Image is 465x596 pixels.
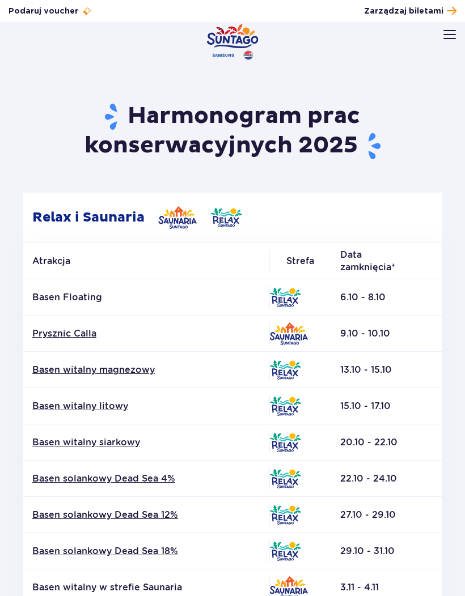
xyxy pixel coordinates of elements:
img: Open menu [443,30,456,39]
th: Data zamknięcia* [331,243,442,279]
td: 27.10 - 29.10 [331,497,442,533]
img: Relax [269,433,301,452]
p: Basen witalny w strefie Saunaria [32,581,260,594]
td: 9.10 - 10.10 [331,316,442,352]
img: Relax [269,469,301,488]
a: Zarządzaj biletami [364,3,456,19]
a: Basen solankowy Dead Sea 12% [32,509,260,521]
img: Saunaria [158,206,197,229]
td: 29.10 - 31.10 [331,533,442,569]
a: Basen witalny litowy [32,400,260,412]
span: Zarządzaj biletami [364,6,443,17]
a: Basen solankowy Dead Sea 18% [32,545,260,557]
td: 15.10 - 17.10 [331,388,442,424]
img: Relax [269,505,301,525]
a: Basen witalny siarkowy [32,436,260,449]
h1: Harmonogram prac konserwacyjnych 2025 [23,102,442,161]
span: Podaruj voucher [9,6,78,17]
h2: Relax i Saunaria [23,193,442,242]
img: Saunaria [269,322,308,345]
p: Basen Floating [32,291,260,304]
td: 13.10 - 15.10 [331,352,442,388]
th: Strefa [269,243,331,279]
a: Prysznic Calla [32,327,260,340]
img: Relax [269,288,301,307]
a: Basen witalny magnezowy [32,364,260,376]
img: Relax [269,360,301,380]
td: 20.10 - 22.10 [331,424,442,461]
a: Park of Poland [207,24,259,60]
img: Relax [269,542,301,561]
td: 22.10 - 24.10 [331,461,442,497]
img: Relax [269,397,301,416]
th: Atrakcja [23,243,269,279]
a: Basen solankowy Dead Sea 4% [32,472,260,485]
img: Relax [210,208,242,227]
td: 6.10 - 8.10 [331,279,442,316]
a: Podaruj voucher [9,6,92,17]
